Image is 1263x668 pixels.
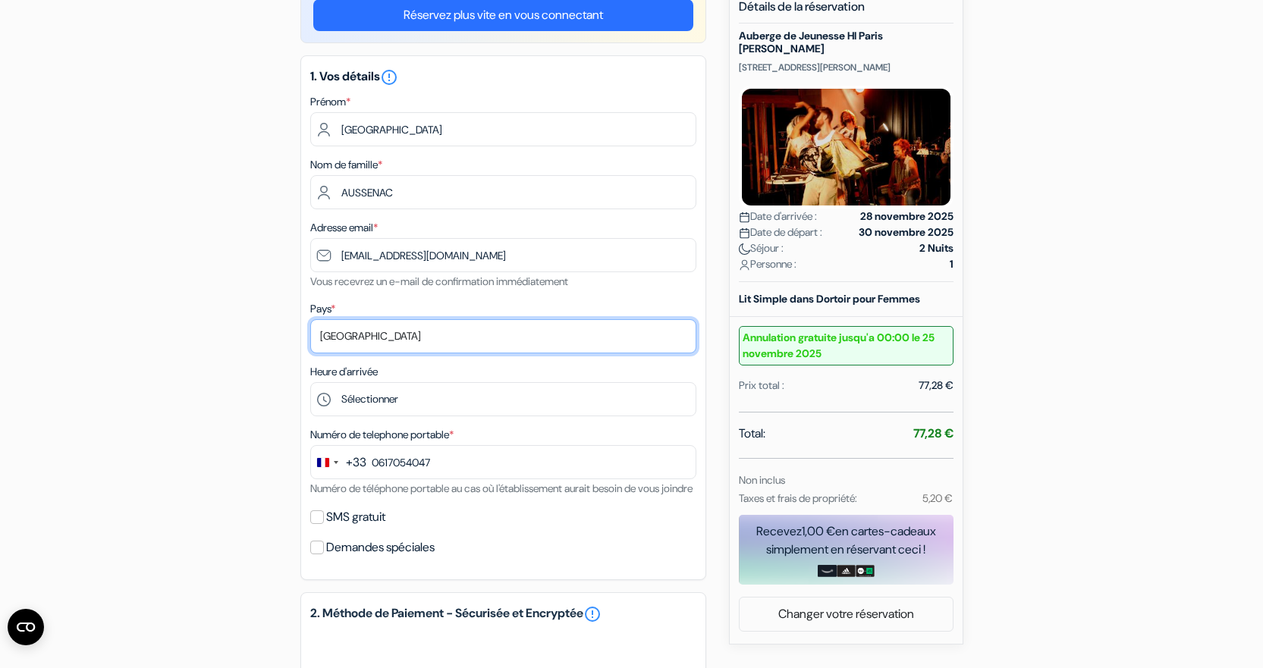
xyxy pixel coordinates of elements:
[919,378,954,394] div: 77,28 €
[919,240,954,256] strong: 2 Nuits
[739,227,750,239] img: calendar.svg
[739,61,954,74] p: [STREET_ADDRESS][PERSON_NAME]
[311,446,366,478] button: Change country, selected France (+33)
[837,565,856,577] img: adidas-card.png
[346,453,366,472] div: +33
[739,378,784,394] div: Prix total :
[326,537,435,558] label: Demandes spéciales
[913,425,954,441] strong: 77,28 €
[583,605,602,623] a: error_outline
[922,491,953,505] small: 5,20 €
[739,224,822,240] span: Date de départ :
[802,523,835,539] span: 1,00 €
[310,68,696,86] h5: 1. Vos détails
[310,220,378,236] label: Adresse email
[310,238,696,272] input: Entrer adresse e-mail
[326,506,385,528] label: SMS gratuit
[860,209,954,224] strong: 28 novembre 2025
[380,68,398,86] i: error_outline
[739,259,750,271] img: user_icon.svg
[739,491,857,505] small: Taxes et frais de propriété:
[310,445,696,479] input: 6 12 34 56 78
[818,565,837,577] img: amazon-card-no-text.png
[950,256,954,272] strong: 1
[739,425,765,443] span: Total:
[739,243,750,255] img: moon.svg
[310,94,350,110] label: Prénom
[739,240,784,256] span: Séjour :
[310,427,454,443] label: Numéro de telephone portable
[739,256,796,272] span: Personne :
[310,481,693,495] small: Numéro de téléphone portable au cas où l'établissement aurait besoin de vous joindre
[310,364,378,380] label: Heure d'arrivée
[310,175,696,209] input: Entrer le nom de famille
[739,30,954,55] h5: Auberge de Jeunesse HI Paris [PERSON_NAME]
[739,522,954,559] div: Recevez en cartes-cadeaux simplement en réservant ceci !
[310,157,382,173] label: Nom de famille
[739,212,750,223] img: calendar.svg
[380,68,398,84] a: error_outline
[739,326,954,365] small: Annulation gratuite jusqu'a 00:00 le 25 novembre 2025
[310,605,696,623] h5: 2. Méthode de Paiement - Sécurisée et Encryptée
[310,301,335,317] label: Pays
[740,600,953,629] a: Changer votre réservation
[856,565,875,577] img: uber-uber-eats-card.png
[8,609,44,645] button: Ouvrir le widget CMP
[739,209,817,224] span: Date d'arrivée :
[739,292,920,306] b: Lit Simple dans Dortoir pour Femmes
[310,112,696,146] input: Entrez votre prénom
[859,224,954,240] strong: 30 novembre 2025
[739,473,785,487] small: Non inclus
[310,274,568,288] small: Vous recevrez un e-mail de confirmation immédiatement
